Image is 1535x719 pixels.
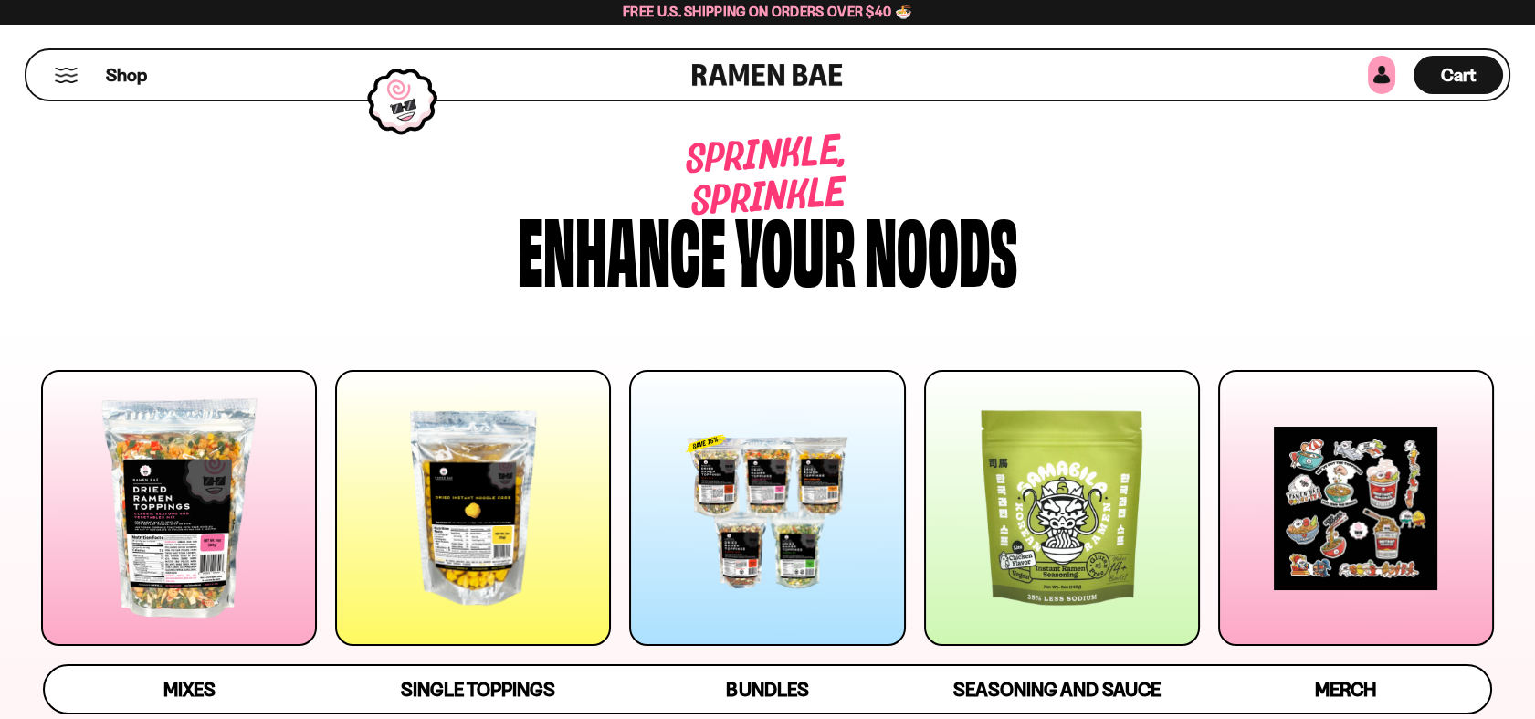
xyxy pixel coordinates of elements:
[726,678,808,701] span: Bundles
[163,678,216,701] span: Mixes
[1414,50,1503,100] div: Cart
[912,666,1202,713] a: Seasoning and Sauce
[45,666,334,713] a: Mixes
[735,204,856,291] div: your
[106,63,147,88] span: Shop
[54,68,79,83] button: Mobile Menu Trigger
[623,3,912,20] span: Free U.S. Shipping on Orders over $40 🍜
[518,204,726,291] div: Enhance
[865,204,1017,291] div: noods
[1202,666,1491,713] a: Merch
[623,666,912,713] a: Bundles
[401,678,555,701] span: Single Toppings
[1315,678,1376,701] span: Merch
[106,56,147,94] a: Shop
[952,678,1160,701] span: Seasoning and Sauce
[334,666,624,713] a: Single Toppings
[1441,64,1477,86] span: Cart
